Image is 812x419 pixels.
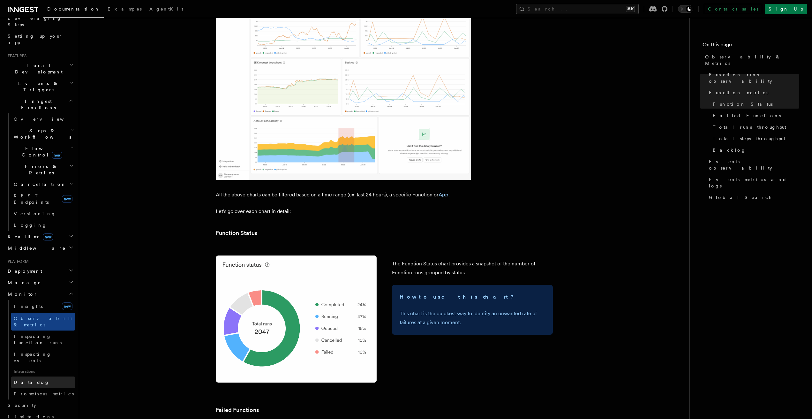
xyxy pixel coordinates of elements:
[392,259,553,277] p: The Function Status chart provides a snapshot of the number of Function runs grouped by status.
[705,54,799,66] span: Observability & Metrics
[43,2,104,18] a: Documentation
[11,145,70,158] span: Flow Control
[713,147,746,153] span: Backlog
[216,406,259,415] a: Failed Functions
[62,302,72,310] span: new
[5,259,29,264] span: Platform
[709,176,799,189] span: Events metrics and logs
[14,304,43,309] span: Insights
[11,377,75,388] a: Datadog
[5,30,75,48] a: Setting up your app
[400,309,545,327] p: This chart is the quickest way to identify an unwanted rate of failures at a given moment.
[706,192,799,203] a: Global Search
[710,144,799,156] a: Backlog
[5,265,75,277] button: Deployment
[62,195,72,203] span: new
[710,133,799,144] a: Total steps throughput
[11,125,75,143] button: Steps & Workflows
[516,4,639,14] button: Search...⌘K
[11,388,75,400] a: Prometheus metrics
[14,352,51,363] span: Inspecting events
[5,400,75,411] a: Security
[710,110,799,121] a: Failed Functions
[11,300,75,313] a: Insightsnew
[709,89,768,96] span: Function metrics
[11,181,66,187] span: Cancellation
[710,121,799,133] a: Total runs throughput
[5,113,75,231] div: Inngest Functions
[709,72,799,84] span: Function runs observability
[706,174,799,192] a: Events metrics and logs
[713,101,773,107] span: Function Status
[5,53,26,58] span: Features
[713,135,785,142] span: Total steps throughput
[8,403,36,408] span: Security
[43,233,53,240] span: new
[5,12,75,30] a: Leveraging Steps
[713,112,781,119] span: Failed Functions
[710,98,799,110] a: Function Status
[108,6,142,11] span: Examples
[11,208,75,219] a: Versioning
[14,391,74,396] span: Prometheus metrics
[11,190,75,208] a: REST Endpointsnew
[5,300,75,400] div: Monitor
[5,62,70,75] span: Local Development
[11,161,75,179] button: Errors & Retries
[149,6,183,11] span: AgentKit
[146,2,187,17] a: AgentKit
[11,313,75,331] a: Observability & metrics
[11,219,75,231] a: Logging
[5,242,75,254] button: Middleware
[216,255,377,383] img: The Function Status chart is a pie chart where each part represents a function status (failed, su...
[11,179,75,190] button: Cancellation
[5,95,75,113] button: Inngest Functions
[14,223,47,228] span: Logging
[5,245,66,251] span: Middleware
[5,268,42,274] span: Deployment
[706,156,799,174] a: Events observability
[709,194,772,201] span: Global Search
[706,69,799,87] a: Function runs observability
[52,152,62,159] span: new
[5,78,75,95] button: Events & Triggers
[713,124,786,130] span: Total runs throughput
[5,231,75,242] button: Realtimenew
[626,6,635,12] kbd: ⌘K
[678,5,693,13] button: Toggle dark mode
[11,366,75,377] span: Integrations
[11,127,71,140] span: Steps & Workflows
[216,229,257,238] a: Function Status
[14,316,79,327] span: Observability & metrics
[5,291,38,297] span: Monitor
[765,4,807,14] a: Sign Up
[5,80,70,93] span: Events & Triggers
[703,41,799,51] h4: On this page
[11,348,75,366] a: Inspecting events
[706,87,799,98] a: Function metrics
[5,60,75,78] button: Local Development
[5,98,69,111] span: Inngest Functions
[104,2,146,17] a: Examples
[47,6,100,11] span: Documentation
[14,193,49,205] span: REST Endpoints
[14,334,62,345] span: Inspecting function runs
[5,288,75,300] button: Monitor
[5,277,75,288] button: Manage
[5,279,41,286] span: Manage
[14,117,79,122] span: Overview
[5,233,53,240] span: Realtime
[14,380,49,385] span: Datadog
[439,192,448,198] a: App
[11,331,75,348] a: Inspecting function runs
[8,34,63,45] span: Setting up your app
[709,158,799,171] span: Events observability
[704,4,762,14] a: Contact sales
[216,207,471,216] p: Let's go over each chart in detail:
[703,51,799,69] a: Observability & Metrics
[14,211,56,216] span: Versioning
[11,143,75,161] button: Flow Controlnew
[11,113,75,125] a: Overview
[400,294,515,300] strong: How to use this chart?
[216,190,471,199] p: All the above charts can be filtered based on a time range (ex: last 24 hours), a specific Functi...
